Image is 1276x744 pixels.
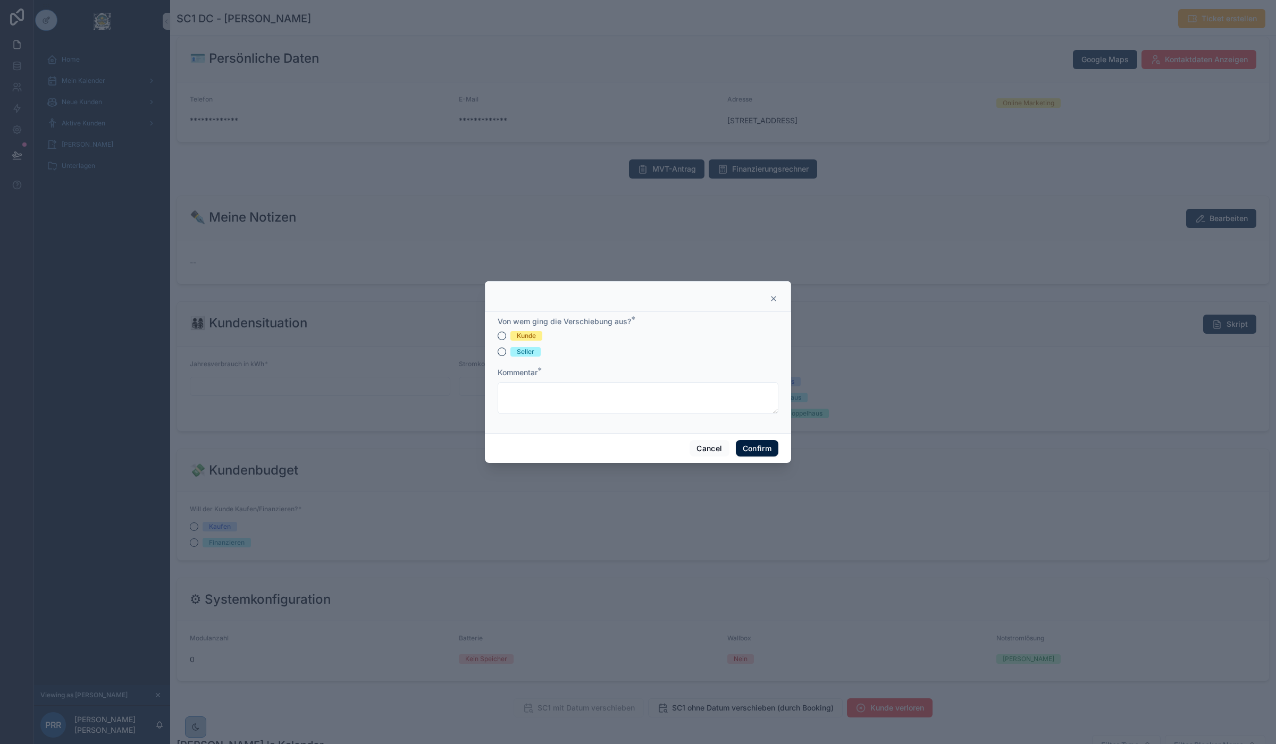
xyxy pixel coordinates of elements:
button: Confirm [736,440,778,457]
button: Cancel [690,440,729,457]
div: Kunde [517,331,536,341]
span: Von wem ging die Verschiebung aus? [498,317,631,326]
div: Seller [517,347,534,357]
span: Kommentar [498,368,538,377]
